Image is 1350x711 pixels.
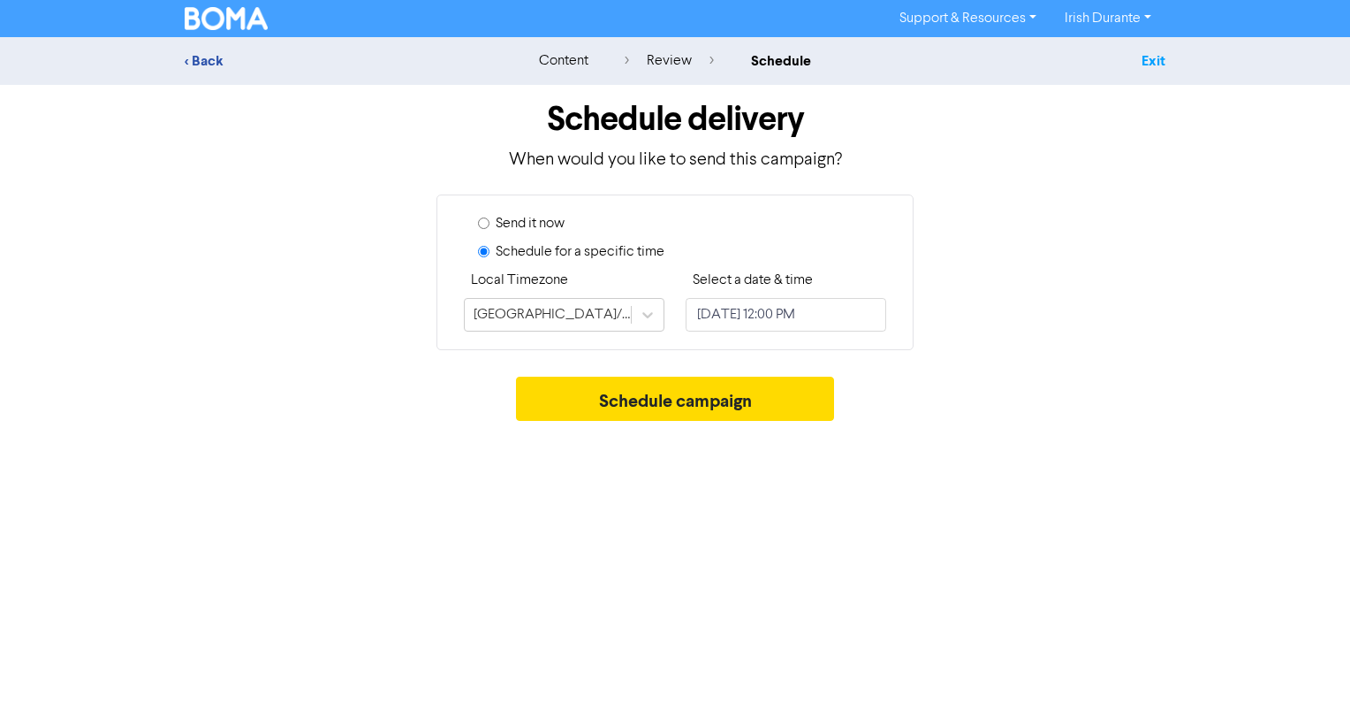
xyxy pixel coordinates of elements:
button: Schedule campaign [516,377,835,421]
input: Click to select a date [686,298,886,332]
a: Support & Resources [885,4,1050,33]
h1: Schedule delivery [185,99,1165,140]
div: < Back [185,50,494,72]
a: Irish Durante [1050,4,1165,33]
a: Exit [1141,52,1165,70]
div: [GEOGRAPHIC_DATA]/[GEOGRAPHIC_DATA] [474,304,633,325]
div: schedule [751,50,811,72]
label: Local Timezone [471,270,568,291]
img: BOMA Logo [185,7,268,30]
div: review [625,50,714,72]
label: Schedule for a specific time [496,241,664,263]
p: When would you like to send this campaign? [185,147,1165,173]
label: Select a date & time [693,270,813,291]
div: content [539,50,588,72]
label: Send it now [496,213,565,234]
iframe: Chat Widget [1129,520,1350,711]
